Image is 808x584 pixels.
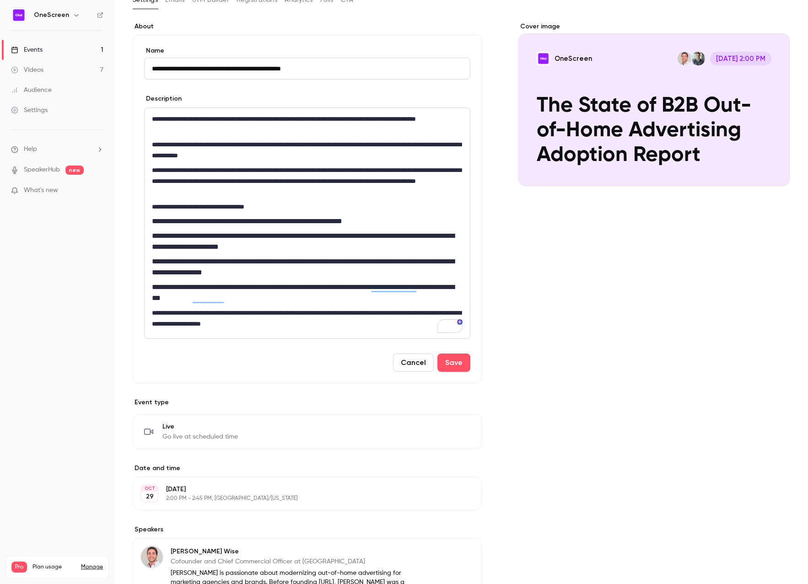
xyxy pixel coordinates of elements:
label: Cover image [518,22,790,31]
section: description [144,107,470,339]
span: Plan usage [32,563,75,571]
a: SpeakerHub [24,165,60,175]
label: Description [144,94,182,103]
span: Live [162,422,238,431]
button: Save [437,354,470,372]
label: Date and time [133,464,482,473]
span: new [65,166,84,175]
li: help-dropdown-opener [11,145,103,154]
button: Cancel [393,354,434,372]
span: Go live at scheduled time [162,432,238,441]
iframe: Noticeable Trigger [92,187,103,195]
h6: OneScreen [34,11,69,20]
div: Videos [11,65,43,75]
label: About [133,22,482,31]
p: [DATE] [166,485,433,494]
div: To enrich screen reader interactions, please activate Accessibility in Grammarly extension settings [145,108,470,338]
div: Events [11,45,43,54]
span: Pro [11,562,27,573]
div: Settings [11,106,48,115]
a: Manage [81,563,103,571]
p: 2:00 PM - 2:45 PM, [GEOGRAPHIC_DATA]/[US_STATE] [166,495,433,502]
div: editor [145,108,470,338]
section: Cover image [518,22,790,186]
img: OneScreen [11,8,26,22]
img: Greg Wise [141,546,163,568]
div: Audience [11,86,52,95]
p: 29 [146,492,154,501]
div: OCT [141,485,158,492]
label: Speakers [133,525,482,534]
p: Event type [133,398,482,407]
span: Help [24,145,37,154]
label: Name [144,46,470,55]
p: [PERSON_NAME] Wise [171,547,422,556]
p: Cofounder and Chief Commercial Officer at [GEOGRAPHIC_DATA] [171,557,422,566]
span: What's new [24,186,58,195]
